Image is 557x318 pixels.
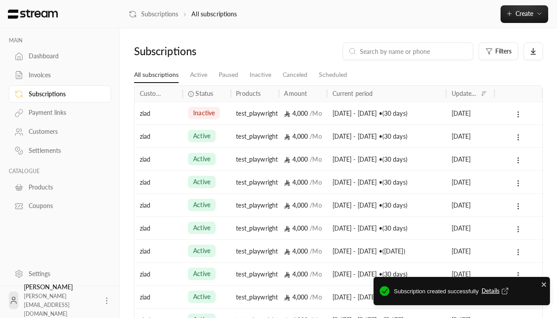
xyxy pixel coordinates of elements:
[9,37,111,44] p: MAIN
[236,125,273,148] div: test_playwright
[452,102,489,125] div: [DATE]
[284,125,321,148] div: 4,000
[193,246,210,255] span: active
[284,90,307,97] div: Amount
[310,178,321,186] span: / Mo
[310,293,321,301] span: / Mo
[134,44,230,58] div: Subscriptions
[283,67,307,83] a: Canceled
[29,183,100,192] div: Products
[452,217,489,239] div: [DATE]
[140,217,177,239] div: ziad
[360,46,467,56] input: Search by name or phone
[284,263,321,285] div: 4,000
[29,52,100,61] div: Dashboard
[193,132,210,140] span: active
[193,292,210,301] span: active
[310,132,321,140] span: / Mo
[190,67,207,83] a: Active
[140,90,166,97] div: Customer name
[284,286,321,308] div: 4,000
[482,287,511,295] button: Details
[284,217,321,239] div: 4,000
[9,142,111,159] a: Settlements
[310,201,321,209] span: / Mo
[140,286,177,308] div: ziad
[9,197,111,215] a: Coupons
[219,67,238,83] a: Paused
[333,171,441,193] div: [DATE] - [DATE] • ( 30 days )
[29,108,100,117] div: Payment links
[9,48,111,65] a: Dashboard
[140,102,177,125] div: ziad
[140,148,177,170] div: ziad
[333,217,441,239] div: [DATE] - [DATE] • ( 30 days )
[236,194,273,216] div: test_playwright
[284,240,321,262] div: 4,000
[193,109,215,117] span: inactive
[193,223,210,232] span: active
[9,168,111,175] p: CATALOGUE
[29,269,100,278] div: Settings
[29,201,100,210] div: Coupons
[284,194,321,216] div: 4,000
[24,283,97,318] div: [PERSON_NAME]
[9,85,111,102] a: Subscriptions
[29,90,100,98] div: Subscriptions
[193,155,210,163] span: active
[236,148,273,170] div: test_playwright
[191,10,237,19] p: All subscriptions
[140,240,177,262] div: ziad
[452,125,489,148] div: [DATE]
[236,217,273,239] div: test_playwright
[333,102,441,125] div: [DATE] - [DATE] • ( 30 days )
[129,10,237,19] nav: breadcrumb
[193,201,210,209] span: active
[452,90,478,97] div: Updated at
[9,123,111,140] a: Customers
[236,263,273,285] div: test_playwright
[501,5,548,23] button: Create
[140,263,177,285] div: ziad
[7,9,59,19] img: Logo
[24,293,70,317] span: [PERSON_NAME][EMAIL_ADDRESS][DOMAIN_NAME]
[29,146,100,155] div: Settlements
[394,287,544,297] span: Subscription created successfully
[29,71,100,79] div: Invoices
[9,178,111,196] a: Products
[310,247,321,255] span: / Mo
[193,178,210,186] span: active
[129,10,178,19] a: Subscriptions
[310,155,321,163] span: / Mo
[140,171,177,193] div: ziad
[250,67,271,83] a: Inactive
[9,265,111,282] a: Settings
[333,125,441,148] div: [DATE] - [DATE] • ( 30 days )
[333,286,441,308] div: [DATE] - [DATE] • ( 30 days )
[310,110,321,117] span: / Mo
[140,125,177,148] div: ziad
[333,148,441,170] div: [DATE] - [DATE] • ( 30 days )
[452,148,489,170] div: [DATE]
[29,127,100,136] div: Customers
[236,286,273,308] div: test_playwright
[333,240,441,262] div: [DATE] - [DATE] • ( [DATE] )
[478,88,489,99] button: Sort
[284,102,321,125] div: 4,000
[452,263,489,285] div: [DATE]
[333,90,373,97] div: Current period
[452,171,489,193] div: [DATE]
[478,42,518,60] button: Filters
[195,89,213,98] span: Status
[495,48,512,54] span: Filters
[333,263,441,285] div: [DATE] - [DATE] • ( 30 days )
[516,10,533,17] span: Create
[236,171,273,193] div: test_playwright
[452,194,489,216] div: [DATE]
[310,270,321,278] span: / Mo
[333,194,441,216] div: [DATE] - [DATE] • ( 30 days )
[284,148,321,170] div: 4,000
[236,90,261,97] div: Products
[9,67,111,84] a: Invoices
